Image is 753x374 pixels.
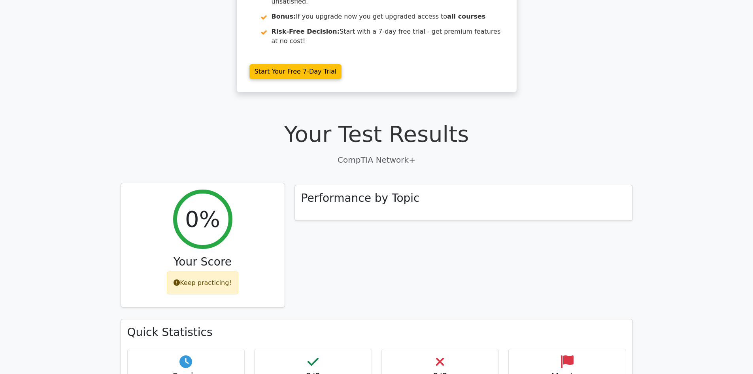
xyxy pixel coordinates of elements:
h1: Your Test Results [121,121,633,147]
div: Keep practicing! [167,271,238,294]
h3: Quick Statistics [127,326,626,339]
h2: 0% [185,206,220,232]
a: Start Your Free 7-Day Trial [249,64,342,79]
h3: Performance by Topic [301,192,420,205]
h3: Your Score [127,255,278,269]
p: CompTIA Network+ [121,154,633,166]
